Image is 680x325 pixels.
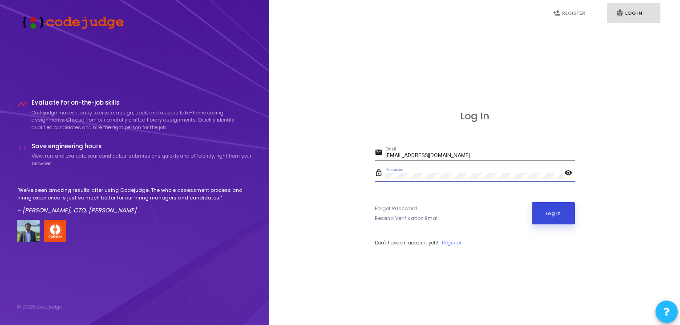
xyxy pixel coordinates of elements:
[607,3,660,24] a: fingerprintLog In
[375,168,385,179] mat-icon: lock_outline
[32,152,252,167] p: View, run, and evaluate your candidates’ submissions quickly and efficiently, right from your bro...
[17,220,40,242] img: user image
[32,99,252,106] h4: Evaluate for on-the-job skills
[17,206,137,215] em: - [PERSON_NAME], CTO, [PERSON_NAME]
[17,99,27,109] i: timeline
[616,9,624,17] i: fingerprint
[375,110,575,122] h3: Log In
[375,148,385,158] mat-icon: email
[32,143,252,150] h4: Save engineering hours
[44,220,66,242] img: company-logo
[32,109,252,131] p: Codejudge makes it easy to create, assign, track, and assess take-home coding assignments. Choose...
[17,187,252,201] p: "We've seen amazing results after using Codejudge. The whole assessment process and hiring experi...
[375,239,438,246] span: Don't have an account yet?
[17,143,27,153] i: code
[532,202,575,224] button: Log In
[17,303,62,311] div: © 2025 Codejudge
[385,153,575,159] input: Email
[564,168,575,179] mat-icon: visibility
[553,9,561,17] i: person_add
[442,239,461,247] a: Register
[375,215,439,222] a: Resend Verification Email
[375,205,417,212] a: Forgot Password
[544,3,597,24] a: person_addRegister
